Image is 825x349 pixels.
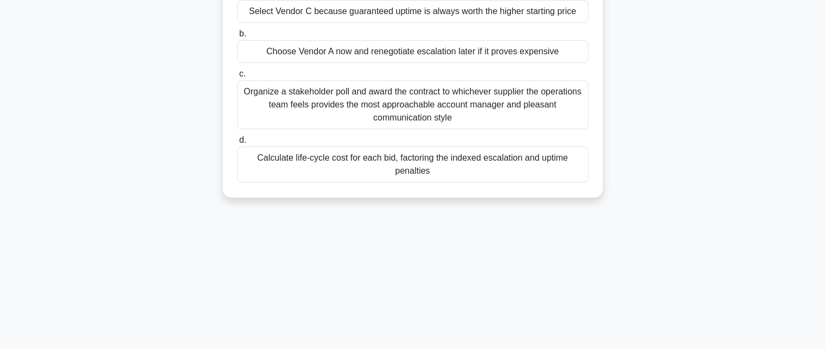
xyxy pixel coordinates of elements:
span: c. [239,69,246,78]
div: Organize a stakeholder poll and award the contract to whichever supplier the operations team feel... [237,80,589,129]
div: Calculate life-cycle cost for each bid, factoring the indexed escalation and uptime penalties [237,147,589,182]
div: Choose Vendor A now and renegotiate escalation later if it proves expensive [237,40,589,63]
span: b. [239,29,246,38]
span: d. [239,135,246,144]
